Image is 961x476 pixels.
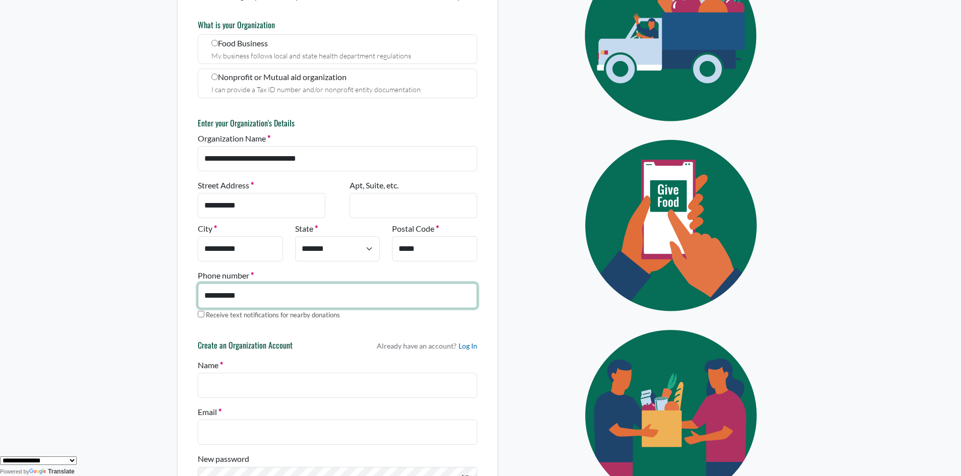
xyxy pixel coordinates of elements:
img: Eye Icon [562,130,784,320]
p: Already have an account? [377,341,477,351]
label: Nonprofit or Mutual aid organization [198,69,477,98]
a: Log In [459,341,477,351]
label: Name [198,359,223,371]
label: City [198,223,217,235]
label: New password [198,453,249,465]
img: Google Translate [29,468,48,475]
label: Street Address [198,179,254,191]
label: Phone number [198,269,254,282]
small: My business follows local and state health department regulations [211,51,411,60]
h6: Create an Organization Account [198,341,293,355]
small: I can provide a Tax ID number and/or nonprofit entity documentation [211,85,421,94]
label: Postal Code [392,223,439,235]
label: State [295,223,318,235]
h6: What is your Organization [198,20,477,30]
a: Translate [29,468,75,475]
label: Receive text notifications for nearby donations [206,310,340,320]
h6: Enter your Organization's Details [198,118,477,128]
label: Food Business [198,34,477,64]
label: Organization Name [198,132,270,145]
label: Email [198,406,221,418]
input: Nonprofit or Mutual aid organization I can provide a Tax ID number and/or nonprofit entity docume... [211,74,218,80]
input: Food Business My business follows local and state health department regulations [211,40,218,46]
label: Apt, Suite, etc. [350,179,399,191]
